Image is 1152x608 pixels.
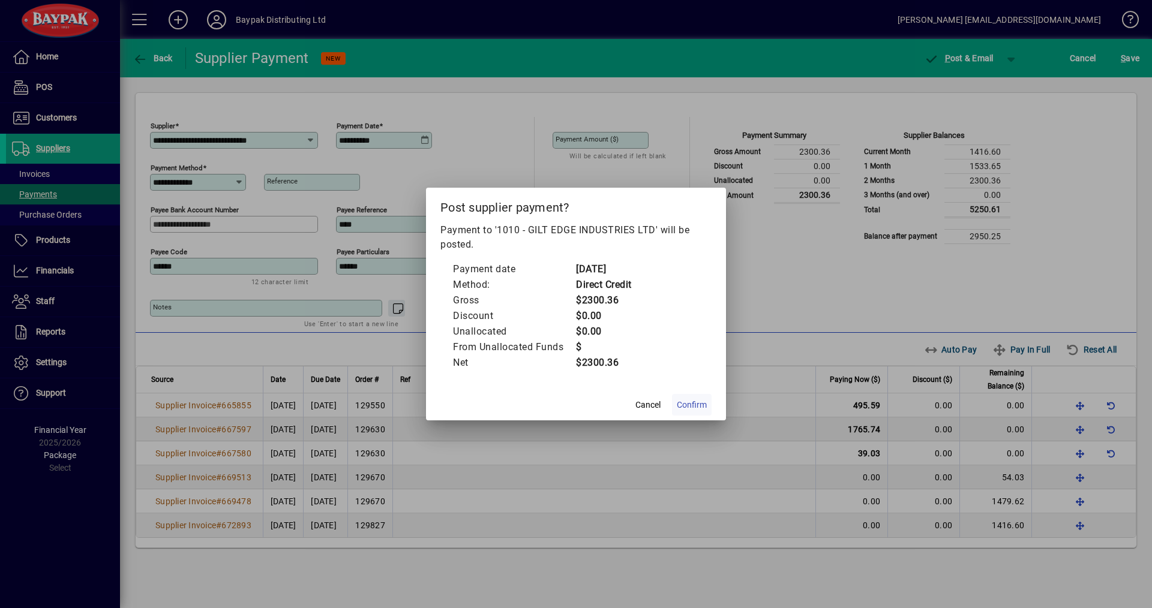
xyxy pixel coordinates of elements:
td: Gross [452,293,575,308]
td: $0.00 [575,324,632,339]
span: Cancel [635,399,661,411]
td: Payment date [452,261,575,277]
td: Net [452,355,575,371]
td: $2300.36 [575,355,632,371]
td: [DATE] [575,261,632,277]
td: Unallocated [452,324,575,339]
button: Cancel [629,394,667,416]
td: $2300.36 [575,293,632,308]
td: Method: [452,277,575,293]
td: $0.00 [575,308,632,324]
h2: Post supplier payment? [426,188,726,222]
p: Payment to '1010 - GILT EDGE INDUSTRIES LTD' will be posted. [440,223,712,252]
span: Confirm [677,399,707,411]
button: Confirm [672,394,712,416]
td: $ [575,339,632,355]
td: From Unallocated Funds [452,339,575,355]
td: Direct Credit [575,277,632,293]
td: Discount [452,308,575,324]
